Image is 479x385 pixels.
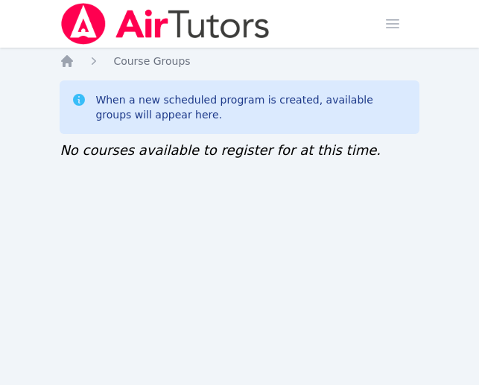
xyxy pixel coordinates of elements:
[95,92,407,122] div: When a new scheduled program is created, available groups will appear here.
[113,55,190,67] span: Course Groups
[113,54,190,69] a: Course Groups
[60,54,419,69] nav: Breadcrumb
[60,3,270,45] img: Air Tutors
[60,142,381,158] span: No courses available to register for at this time.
